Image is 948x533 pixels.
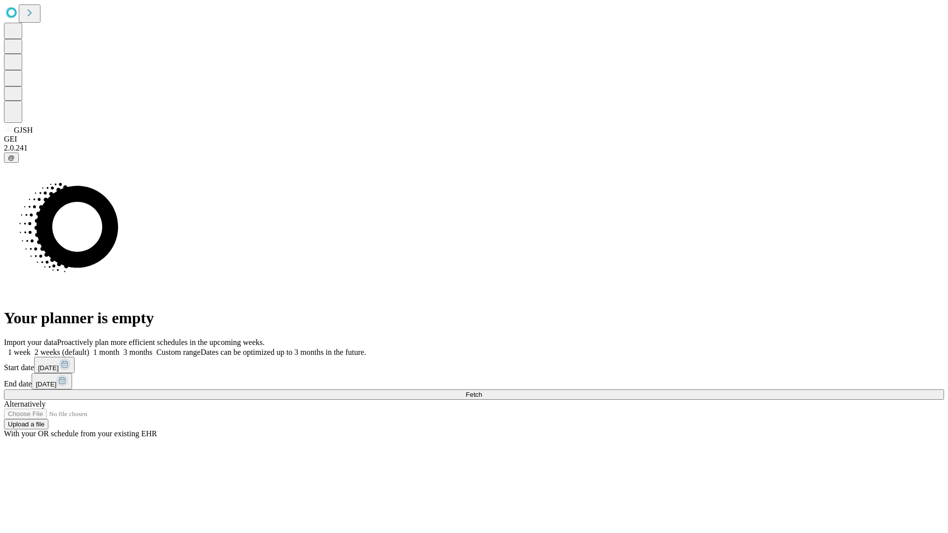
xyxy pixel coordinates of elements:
div: Start date [4,357,944,373]
span: Dates can be optimized up to 3 months in the future. [200,348,366,356]
span: Proactively plan more efficient schedules in the upcoming weeks. [57,338,265,346]
span: Fetch [466,391,482,398]
span: Alternatively [4,400,45,408]
button: Upload a file [4,419,48,429]
div: GEI [4,135,944,144]
span: [DATE] [38,364,59,372]
span: 1 week [8,348,31,356]
span: GJSH [14,126,33,134]
span: Import your data [4,338,57,346]
button: [DATE] [34,357,75,373]
button: @ [4,152,19,163]
span: 3 months [123,348,153,356]
span: @ [8,154,15,161]
span: 1 month [93,348,119,356]
div: End date [4,373,944,389]
span: 2 weeks (default) [35,348,89,356]
span: [DATE] [36,381,56,388]
span: With your OR schedule from your existing EHR [4,429,157,438]
button: Fetch [4,389,944,400]
button: [DATE] [32,373,72,389]
div: 2.0.241 [4,144,944,152]
span: Custom range [157,348,200,356]
h1: Your planner is empty [4,309,944,327]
